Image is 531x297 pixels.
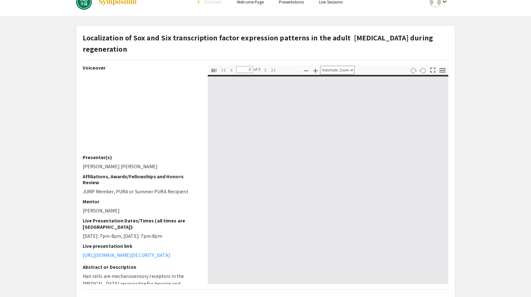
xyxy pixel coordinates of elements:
button: Go to First Page [218,65,229,74]
button: Switch to Presentation Mode [427,65,438,74]
button: Next Page [260,65,271,74]
h2: Affiliations, Awards/Fellowships and Honors Review [83,174,198,185]
h2: Abstract or Description [83,264,198,270]
iframe: Chat [5,269,27,292]
input: Page [236,66,253,73]
button: Rotate Counterclockwise [418,66,428,75]
h2: Voiceover [83,65,198,71]
button: Go to Last Page [268,65,279,74]
iframe: YouTube video player [83,73,198,154]
select: Zoom [320,66,355,75]
p: [DATE]: 7pm-8pm, [DATE]: 7pm-8pm [83,232,198,240]
p: JUMP Member, PURA or Summer PURA Recipient [83,188,198,195]
button: Rotate Clockwise [408,66,419,75]
span: of 0 [253,66,261,73]
p: [PERSON_NAME] [PERSON_NAME] [83,163,198,170]
h2: Live Presentation Dates/Times (all times are [GEOGRAPHIC_DATA]): [83,218,198,230]
button: Zoom Out [301,66,311,75]
p: [PERSON_NAME] [83,207,198,215]
button: Tools [437,66,448,75]
h2: Live presentation link [83,243,198,249]
h2: Mentor [83,199,198,205]
button: Previous Page [226,65,237,74]
button: Zoom In [310,66,321,75]
button: Toggle Sidebar [209,66,219,75]
h2: Presenter(s) [83,154,198,160]
a: [URL][DOMAIN_NAME][SECURITY_DATA] [83,252,170,258]
strong: Localization of Sox and Six transcription factor expression patterns in the adult [MEDICAL_DATA] ... [83,33,433,54]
